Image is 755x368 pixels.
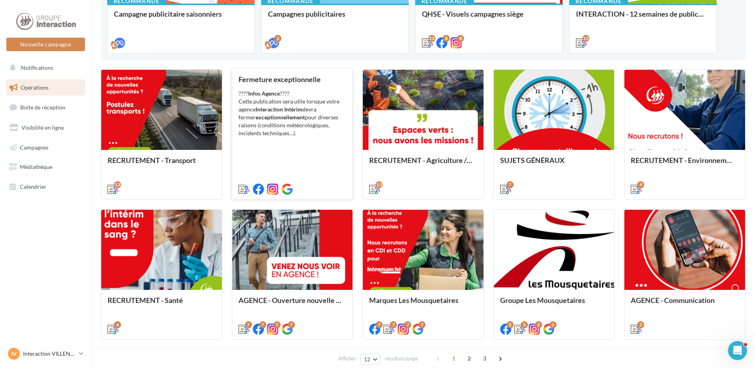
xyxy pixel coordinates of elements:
[428,35,435,42] div: 12
[6,346,85,361] a: IV Interaction VILLENEUVE
[338,355,356,362] span: Afficher
[507,321,514,328] div: 3
[457,35,464,42] div: 8
[273,321,281,328] div: 7
[360,354,381,365] button: 12
[5,178,87,195] a: Calendrier
[422,10,556,26] div: QHSE - Visuels campagnes siège
[21,84,48,91] span: Opérations
[5,139,87,156] a: Campagnes
[245,321,252,328] div: 7
[385,355,418,362] span: résultats/page
[5,159,87,175] a: Médiathèque
[376,181,383,188] div: 13
[248,90,280,97] strong: Infos Agence
[239,90,347,137] div: ???? ???? Cette publication sera utile lorsque votre agence devra fermer pour diverses raisons (c...
[6,38,85,51] button: Nouvelle campagne
[114,181,121,188] div: 13
[478,352,491,365] span: 3
[5,59,83,76] button: Notifications
[500,156,608,172] div: SUJETS GÉNÉRAUX
[631,296,739,312] div: AGENCE - Communication
[288,321,295,328] div: 7
[582,35,589,42] div: 12
[11,350,17,358] span: IV
[404,321,411,328] div: 7
[369,156,477,172] div: RECRUTEMENT - Agriculture / Espaces verts
[108,296,216,312] div: RECRUTEMENT - Santé
[114,321,121,328] div: 6
[728,341,747,360] iframe: Intercom live chat
[447,352,460,365] span: 1
[268,10,402,26] div: Campagnes publicitaires
[637,321,644,328] div: 2
[256,114,305,121] strong: exceptionnellement
[521,321,528,328] div: 3
[20,163,52,170] span: Médiathèque
[535,321,542,328] div: 3
[21,124,64,131] span: Visibilité en ligne
[239,75,347,83] div: Fermeture exceptionnelle
[21,64,53,71] span: Notifications
[108,156,216,172] div: RECRUTEMENT - Transport
[463,352,476,365] span: 2
[443,35,450,42] div: 8
[576,10,710,26] div: INTERACTION - 12 semaines de publication
[20,104,65,111] span: Boîte de réception
[5,119,87,136] a: Visibilité en ligne
[20,144,48,150] span: Campagnes
[364,356,371,362] span: 12
[369,296,477,312] div: Marques Les Mousquetaires
[5,79,87,96] a: Opérations
[20,183,46,190] span: Calendrier
[376,321,383,328] div: 7
[631,156,739,172] div: RECRUTEMENT - Environnement
[274,35,281,42] div: 2
[5,99,87,116] a: Boîte de réception
[23,350,76,358] p: Interaction VILLENEUVE
[256,106,302,113] strong: Interaction Intérim
[418,321,426,328] div: 7
[390,321,397,328] div: 7
[637,181,644,188] div: 9
[549,321,557,328] div: 3
[259,321,266,328] div: 7
[500,296,608,312] div: Groupe Les Mousquetaires
[114,10,248,26] div: Campagne publicitaire saisonniers
[239,296,347,312] div: AGENCE - Ouverture nouvelle agence
[507,181,514,188] div: 7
